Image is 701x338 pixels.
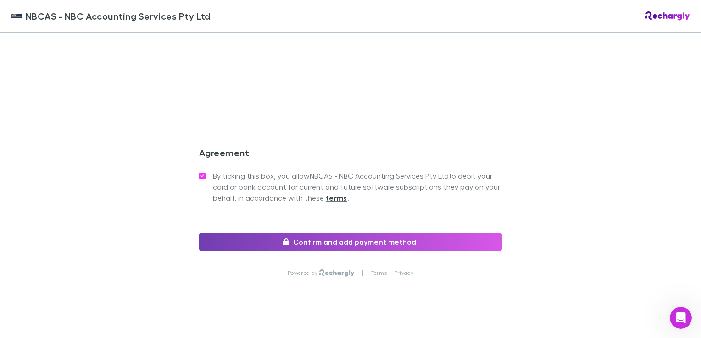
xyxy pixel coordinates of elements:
a: Privacy [394,269,413,277]
a: Terms [371,269,387,277]
p: | [362,269,363,277]
button: Confirm and add payment method [199,233,502,251]
iframe: Intercom live chat [670,307,692,329]
img: Rechargly Logo [319,269,355,277]
h3: Agreement [199,147,502,162]
img: Rechargly Logo [645,11,690,21]
span: NBCAS - NBC Accounting Services Pty Ltd [26,9,211,23]
strong: terms [326,193,347,202]
p: Powered by [288,269,319,277]
span: By ticking this box, you allow NBCAS - NBC Accounting Services Pty Ltd to debit your card or bank... [213,170,502,203]
img: NBCAS - NBC Accounting Services Pty Ltd's Logo [11,11,22,22]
